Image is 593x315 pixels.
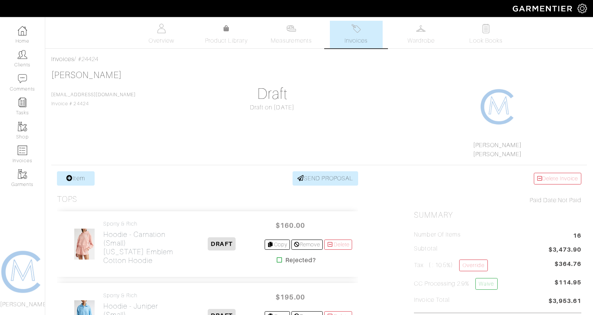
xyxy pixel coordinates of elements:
[351,24,361,33] img: orders-27d20c2124de7fd6de4e0e44c1d41de31381a507db9b33961299e4e07d508b8c.svg
[18,26,27,35] img: dashboard-icon-dbcd8f5a0b271acd01030246c82b418ddd0df26cd7fceb0bd07c9910d44c42f6.png
[480,88,517,126] img: 1608267731955.png.png
[149,36,174,45] span: Overview
[74,228,95,260] img: 29kMjffnah9YW7rTmDFyxiTa
[51,55,587,64] div: / #24424
[416,24,426,33] img: wardrobe-487a4870c1b7c33e795ec22d11cfc2ed9d08956e64fb3008fe2437562e282088.svg
[549,297,581,307] span: $3,953.61
[135,21,188,48] a: Overview
[293,171,358,186] a: SEND PROPOSAL
[555,260,581,269] span: $364.76
[268,217,313,234] span: $160.00
[103,230,179,265] h2: Hoodie - Carnation (Small) [US_STATE] Emblem Cotton Hoodie
[51,70,122,80] a: [PERSON_NAME]
[395,21,447,48] a: Wardrobe
[475,278,497,290] a: Waive
[265,21,318,48] a: Measurements
[414,278,497,290] h5: CC Processing 2.9%
[208,237,235,250] span: DRAFT
[103,292,179,299] h4: Sporty & Rich
[573,231,581,241] span: 16
[414,196,581,205] div: Not Paid
[51,92,136,106] span: Invoice # 24424
[188,103,356,112] div: Draft on [DATE]
[51,92,136,97] a: [EMAIL_ADDRESS][DOMAIN_NAME]
[18,169,27,179] img: garments-icon-b7da505a4dc4fd61783c78ac3ca0ef83fa9d6f193b1c9dc38574b1d14d53ca28.png
[330,21,383,48] a: Invoices
[481,24,490,33] img: todo-9ac3debb85659649dc8f770b8b6100bb5dab4b48dedcbae339e5042a72dfd3cc.svg
[549,245,581,255] span: $3,473.90
[534,173,581,184] a: Delete Invoice
[469,36,503,45] span: Look Books
[18,50,27,59] img: clients-icon-6bae9207a08558b7cb47a8932f037763ab4055f8c8b6bfacd5dc20c3e0201464.png
[578,4,587,13] img: gear-icon-white-bd11855cb880d31180b6d7d6211b90ccbf57a29d726f0c71d8c61bd08dd39cc2.png
[18,122,27,131] img: garments-icon-b7da505a4dc4fd61783c78ac3ca0ef83fa9d6f193b1c9dc38574b1d14d53ca28.png
[200,24,253,45] a: Product Library
[555,278,581,293] span: $114.95
[473,142,522,149] a: [PERSON_NAME]
[414,231,461,238] h5: Number of Items
[157,24,166,33] img: basicinfo-40fd8af6dae0f16599ec9e87c0ef1c0a1fdea2edbe929e3d69a839185d80c458.svg
[205,36,248,45] span: Product Library
[287,24,296,33] img: measurements-466bbee1fd09ba9460f595b01e5d73f9e2bff037440d3c8f018324cb6cdf7a4a.svg
[188,85,356,103] h1: Draft
[414,260,487,271] h5: Tax ( : 10.5%)
[103,221,179,227] h4: Sporty & Rich
[509,2,578,15] img: garmentier-logo-header-white-b43fb05a5012e4ada735d5af1a66efaba907eab6374d6393d1fbf88cb4ef424d.png
[265,240,290,250] a: Copy
[460,21,512,48] a: Look Books
[285,256,316,265] strong: Rejected?
[408,36,435,45] span: Wardrobe
[473,151,522,158] a: [PERSON_NAME]
[324,240,352,250] a: Delete
[18,146,27,155] img: orders-icon-0abe47150d42831381b5fb84f609e132dff9fe21cb692f30cb5eec754e2cba89.png
[291,240,323,250] a: Remove
[51,56,74,63] a: Invoices
[414,297,450,304] h5: Invoice Total
[103,221,179,265] a: Sporty & Rich Hoodie - Carnation (Small)[US_STATE] Emblem Cotton Hoodie
[18,74,27,83] img: comment-icon-a0a6a9ef722e966f86d9cbdc48e553b5cf19dbc54f86b18d962a5391bc8f6eb6.png
[414,245,437,252] h5: Subtotal
[530,197,558,204] span: Paid Date:
[57,195,77,204] h3: Tops
[18,98,27,107] img: reminder-icon-8004d30b9f0a5d33ae49ab947aed9ed385cf756f9e5892f1edd6e32f2345188e.png
[567,289,585,307] iframe: Intercom live chat
[271,36,312,45] span: Measurements
[268,289,313,305] span: $195.00
[57,171,95,186] a: Item
[345,36,368,45] span: Invoices
[414,211,581,220] h2: Summary
[459,260,487,271] a: Override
